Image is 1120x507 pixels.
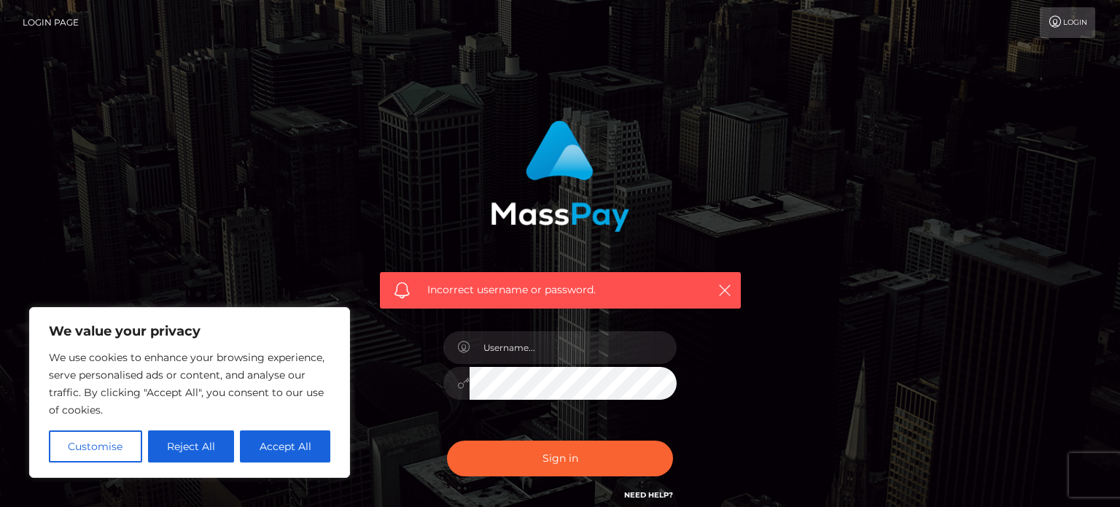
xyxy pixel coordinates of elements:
a: Login [1040,7,1095,38]
button: Sign in [447,441,673,476]
div: We value your privacy [29,307,350,478]
button: Accept All [240,430,330,463]
p: We use cookies to enhance your browsing experience, serve personalised ads or content, and analys... [49,349,330,419]
a: Login Page [23,7,79,38]
img: MassPay Login [491,120,629,232]
input: Username... [470,331,677,364]
p: We value your privacy [49,322,330,340]
span: Incorrect username or password. [427,282,693,298]
button: Customise [49,430,142,463]
a: Need Help? [624,490,673,500]
button: Reject All [148,430,235,463]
